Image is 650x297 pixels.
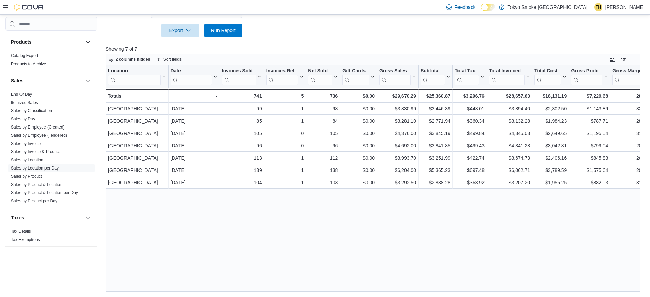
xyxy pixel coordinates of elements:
[308,130,338,138] div: 105
[11,182,63,187] a: Sales by Product & Location
[5,90,97,208] div: Sales
[11,214,24,221] h3: Taxes
[571,68,608,85] button: Gross Profit
[14,4,44,11] img: Cova
[170,166,217,175] div: [DATE]
[489,105,530,113] div: $3,894.40
[308,142,338,150] div: 96
[534,154,567,162] div: $2,406.16
[630,55,638,64] button: Enter fullscreen
[222,142,262,150] div: 96
[84,77,92,85] button: Sales
[342,179,375,187] div: $0.00
[421,179,450,187] div: $2,838.28
[5,227,97,246] div: Taxes
[5,52,97,71] div: Products
[108,68,166,85] button: Location
[165,24,195,37] span: Export
[308,117,338,125] div: 84
[266,68,304,85] button: Invoices Ref
[342,154,375,162] div: $0.00
[11,141,41,146] a: Sales by Invoice
[170,105,217,113] div: [DATE]
[170,179,217,187] div: [DATE]
[534,142,567,150] div: $3,042.81
[455,130,485,138] div: $499.84
[308,68,332,75] div: Net Sold
[11,198,57,204] span: Sales by Product per Day
[11,116,35,122] span: Sales by Day
[11,149,60,154] a: Sales by Invoice & Product
[266,92,304,100] div: 5
[534,130,567,138] div: $2,649.65
[308,92,338,100] div: 736
[455,142,485,150] div: $499.43
[222,130,262,138] div: 105
[154,55,184,64] button: Sort fields
[489,142,530,150] div: $4,341.28
[204,24,242,37] button: Run Report
[421,92,450,100] div: $25,360.87
[266,154,304,162] div: 1
[534,92,567,100] div: $18,131.19
[84,38,92,46] button: Products
[342,142,375,150] div: $0.00
[379,105,416,113] div: $3,830.99
[170,142,217,150] div: [DATE]
[266,68,298,75] div: Invoices Ref
[379,68,411,75] div: Gross Sales
[11,39,32,45] h3: Products
[222,179,262,187] div: 104
[590,3,592,11] p: |
[11,237,40,242] a: Tax Exemptions
[596,3,601,11] span: TH
[594,3,602,11] div: Trishauna Hyatt
[481,4,495,11] input: Dark Mode
[454,4,475,11] span: Feedback
[11,133,67,138] a: Sales by Employee (Tendered)
[11,237,40,242] span: Tax Exemptions
[379,142,416,150] div: $4,692.00
[455,166,485,175] div: $697.48
[266,142,304,150] div: 0
[489,92,530,100] div: $28,657.63
[11,157,43,163] span: Sales by Location
[508,3,588,11] p: Tokyo Smoke [GEOGRAPHIC_DATA]
[605,3,645,11] p: [PERSON_NAME]
[266,105,304,113] div: 1
[489,117,530,125] div: $3,132.28
[170,92,217,100] div: -
[455,68,485,85] button: Total Tax
[421,68,450,85] button: Subtotal
[108,105,166,113] div: [GEOGRAPHIC_DATA]
[11,108,52,113] span: Sales by Classification
[170,68,212,75] div: Date
[534,68,561,75] div: Total Cost
[571,130,608,138] div: $1,195.54
[421,105,450,113] div: $3,446.39
[571,166,608,175] div: $1,575.64
[308,154,338,162] div: 112
[11,190,78,195] a: Sales by Product & Location per Day
[11,229,31,234] span: Tax Details
[455,68,479,75] div: Total Tax
[266,179,304,187] div: 1
[421,130,450,138] div: $3,845.19
[379,68,411,85] div: Gross Sales
[11,125,65,130] a: Sales by Employee (Created)
[11,92,32,97] a: End Of Day
[222,105,262,113] div: 99
[534,68,567,85] button: Total Cost
[108,166,166,175] div: [GEOGRAPHIC_DATA]
[619,55,627,64] button: Display options
[608,55,616,64] button: Keyboard shortcuts
[534,68,561,85] div: Total Cost
[11,149,60,154] span: Sales by Invoice & Product
[342,68,369,75] div: Gift Cards
[489,68,525,75] div: Total Invoiced
[455,117,485,125] div: $360.34
[342,68,369,85] div: Gift Card Sales
[11,62,46,66] a: Products to Archive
